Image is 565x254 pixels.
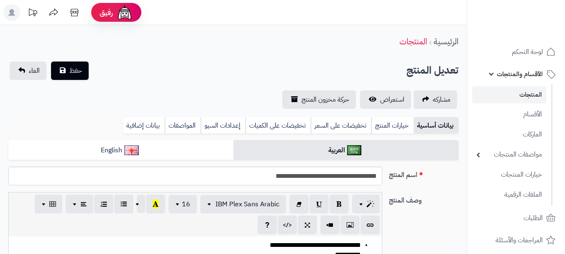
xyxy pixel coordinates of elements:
[215,199,279,209] span: IBM Plex Sans Arabic
[165,117,201,134] a: المواصفات
[201,117,245,134] a: إعدادات السيو
[360,90,411,109] a: استعراض
[433,95,450,105] span: مشاركه
[496,234,543,246] span: المراجعات والأسئلة
[311,117,371,134] a: تخفيضات على السعر
[434,35,458,48] a: الرئيسية
[124,145,139,155] img: English
[123,117,165,134] a: بيانات إضافية
[347,145,362,155] img: العربية
[524,212,543,224] span: الطلبات
[472,230,560,250] a: المراجعات والأسئلة
[169,195,197,213] button: 16
[200,195,286,213] button: IBM Plex Sans Arabic
[116,4,133,21] img: ai-face.png
[399,35,427,48] a: المنتجات
[386,192,462,205] label: وصف المنتج
[302,95,349,105] span: حركة مخزون المنتج
[100,8,113,18] span: رفيق
[380,95,404,105] span: استعراض
[472,186,546,204] a: الملفات الرقمية
[51,62,89,80] button: حفظ
[371,117,414,134] a: خيارات المنتج
[29,66,40,76] span: الغاء
[497,68,543,80] span: الأقسام والمنتجات
[386,167,462,180] label: اسم المنتج
[472,126,546,144] a: الماركات
[8,140,233,161] a: English
[472,105,546,123] a: الأقسام
[69,66,82,76] span: حفظ
[233,140,458,161] a: العربية
[282,90,356,109] a: حركة مخزون المنتج
[472,208,560,228] a: الطلبات
[22,4,43,23] a: تحديثات المنصة
[414,90,457,109] a: مشاركه
[406,62,458,79] h2: تعديل المنتج
[472,146,546,164] a: مواصفات المنتجات
[182,199,190,209] span: 16
[472,42,560,62] a: لوحة التحكم
[10,62,46,80] a: الغاء
[472,166,546,184] a: خيارات المنتجات
[414,117,458,134] a: بيانات أساسية
[512,46,543,58] span: لوحة التحكم
[245,117,311,134] a: تخفيضات على الكميات
[472,86,546,103] a: المنتجات
[508,23,557,41] img: logo-2.png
